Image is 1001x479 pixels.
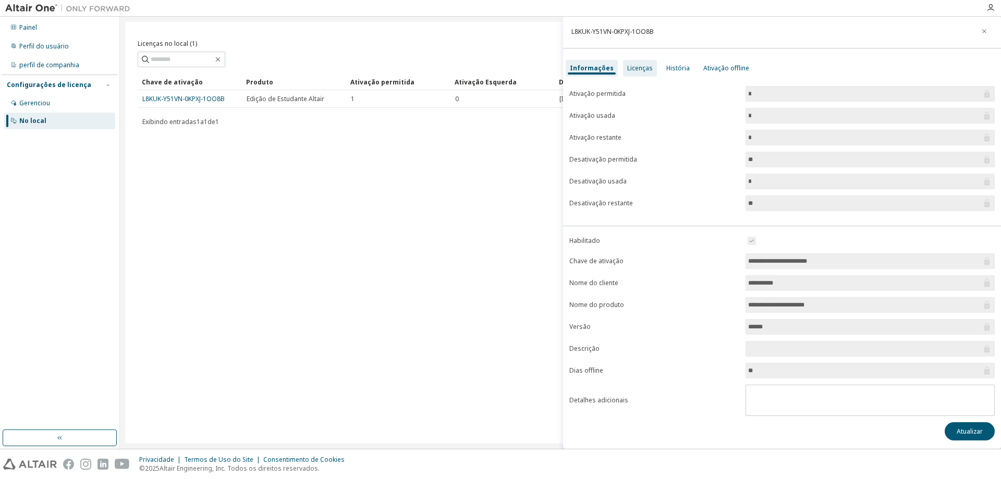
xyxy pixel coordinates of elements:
font: No local [19,116,46,125]
img: Altair Um [5,3,136,14]
font: Atualizar [957,427,983,436]
font: Ativação restante [569,133,621,142]
button: Atualizar [945,422,995,440]
font: 1 [197,117,200,126]
font: Exibindo entradas [142,117,197,126]
font: Detalhes adicionais [569,396,628,404]
font: Ativação Esquerda [455,78,517,87]
font: Desativação restante [569,199,633,207]
font: Desativação permitida [569,155,637,164]
font: Altair Engineering, Inc. Todos os direitos reservados. [160,464,320,473]
font: Informações [570,64,614,72]
img: instagram.svg [80,459,91,470]
font: perfil de companhia [19,60,79,69]
font: 1 [215,117,219,126]
font: 0 [455,94,459,103]
font: L8KUK-Y51VN-0KPXJ-1OO8B [571,27,654,36]
font: Produto [246,78,273,87]
font: Desativação usada [569,177,627,186]
img: facebook.svg [63,459,74,470]
font: Descrição [569,344,600,353]
font: 1 [204,117,207,126]
font: Ativação permitida [350,78,414,87]
font: Edição de Estudante Altair [247,94,324,103]
font: Nome do cliente [569,278,618,287]
font: L8KUK-Y51VN-0KPXJ-1OO8B [142,94,225,103]
font: Ativação offline [703,64,749,72]
font: 2025 [145,464,160,473]
font: Ativação usada [569,111,615,120]
font: Licenças [627,64,653,72]
font: Painel [19,23,37,32]
font: Perfil do usuário [19,42,69,51]
font: de [207,117,215,126]
font: História [666,64,690,72]
font: Dias offline [569,366,603,375]
img: altair_logo.svg [3,459,57,470]
font: a [200,117,204,126]
img: linkedin.svg [97,459,108,470]
font: Ativação permitida [569,89,626,98]
font: Consentimento de Cookies [263,455,345,464]
font: Termos de Uso do Site [184,455,253,464]
font: Chave de ativação [142,78,203,87]
font: Nome do produto [569,300,624,309]
img: youtube.svg [115,459,130,470]
font: Configurações de licença [7,80,91,89]
font: Habilitado [569,236,600,245]
font: Versão [569,322,591,331]
font: 1 [351,94,355,103]
font: Licenças no local (1) [138,39,197,48]
font: [DATE] 15:39:19 [559,94,606,103]
font: Data de criação [559,78,612,87]
font: Privacidade [139,455,174,464]
font: © [139,464,145,473]
font: Chave de ativação [569,256,624,265]
font: Gerenciou [19,99,50,107]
